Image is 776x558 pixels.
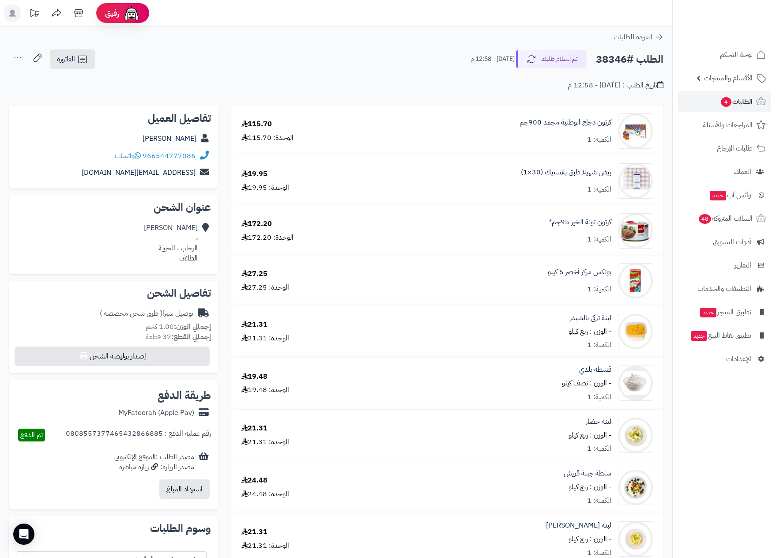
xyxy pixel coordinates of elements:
[618,314,653,349] img: 1676449250-dfaa00df-68fb-4c16-861d-002c722fb1d7-thumbnail-770x770-70-90x90.jpg
[16,288,211,298] h2: تفاصيل الشحن
[241,183,289,193] div: الوحدة: 19.95
[618,521,653,557] img: 1676371814-873f1c6c-82b2-4002-b5a7-2dc8957e7041-thumbnail-770x770-70-90x90.jpg
[678,208,771,229] a: السلات المتروكة48
[735,259,751,271] span: التقارير
[114,462,194,472] div: مصدر الزيارة: زيارة مباشرة
[579,365,611,375] a: قشطة بلدي
[587,234,611,245] div: الكمية: 1
[146,321,211,332] small: 1.00 كجم
[678,278,771,299] a: التطبيقات والخدمات
[678,161,771,182] a: العملاء
[678,325,771,346] a: تطبيق نقاط البيعجديد
[618,213,653,249] img: 1673379509-%D8%A7%D9%84%D8%AA%D9%82%D8%A7%D8%B7%20%D8%A7%D9%84%D9%88%D9%8A%D8%A8_10-1-2023_223635...
[241,437,289,447] div: الوحدة: 21.31
[618,418,653,453] img: 1676368783-35eb04f7-49e1-4730-863b-5db2c66d5f59-thumbnail-770x770-70-90x90.jpg
[587,548,611,558] div: الكمية: 1
[690,329,751,342] span: تطبيق نقاط البيع
[734,166,751,178] span: العملاء
[678,44,771,65] a: لوحة التحكم
[23,4,45,24] a: تحديثات المنصة
[587,444,611,454] div: الكمية: 1
[50,49,95,69] a: الفاتورة
[703,119,753,131] span: المراجعات والأسئلة
[726,353,751,365] span: الإعدادات
[564,468,611,479] a: سلطة جبنة قريش
[114,452,194,472] div: مصدر الطلب :الموقع الإلكتروني
[586,417,611,427] a: لبنة خضار
[241,385,289,395] div: الوحدة: 19.48
[700,308,716,317] span: جديد
[699,306,751,318] span: تطبيق المتجر
[241,489,289,499] div: الوحدة: 24.48
[618,263,653,298] img: 1753378877-IMG_4590-90x90.jpeg
[618,470,653,505] img: 1674505130-3dcb0239-ba77-4602-b5ba-8435906c3346-thumbnail-770x770-70-90x90.jpg
[596,50,663,68] h2: الطلب #38346
[143,133,196,144] a: [PERSON_NAME]
[241,333,289,343] div: الوحدة: 21.31
[562,378,611,388] small: - الوزن : نصف كيلو
[241,233,294,243] div: الوحدة: 172.20
[569,326,611,337] small: - الوزن : ربع كيلو
[241,320,267,330] div: 21.31
[587,185,611,195] div: الكمية: 1
[516,50,587,68] button: تم استلام طلبك
[66,429,211,441] div: رقم عملية الدفع : 0808557377465432866885
[15,347,210,366] button: إصدار بوليصة الشحن
[146,332,211,342] small: 37 قطعة
[16,113,211,124] h2: تفاصيل العميل
[587,135,611,145] div: الكمية: 1
[691,331,707,341] span: جديد
[678,231,771,253] a: أدوات التسويق
[570,313,611,323] a: لبنة تركي بالشيدر
[587,496,611,506] div: الكمية: 1
[618,366,653,401] img: 1676448047-%D9%84%D9%82%D8%B7%D8%A9%20%D8%A7%D9%84%D8%B4%D8%A7%D8%B4%D8%A9%202023-02-15%20105651-...
[587,340,611,350] div: الكمية: 1
[57,54,75,64] span: الفاتورة
[16,202,211,213] h2: عنوان الشحن
[82,167,196,178] a: [EMAIL_ADDRESS][DOMAIN_NAME]
[100,309,193,319] div: توصيل شبرا
[143,151,196,161] a: 966544777086
[549,217,611,227] a: كرتون تونة الخير 95جم*
[241,169,267,179] div: 19.95
[105,8,119,19] span: رفيق
[618,113,653,149] img: 1673896811-e26c5fd1-fb42-4874-aff7-c88b28c8c13a-thumbnail-500x500-70-90x90.jpeg
[521,167,611,177] a: بيض شهيلا طبق بلاستيك (30×1)
[678,114,771,136] a: المراجعات والأسئلة
[546,520,611,531] a: لبنة [PERSON_NAME]
[158,390,211,401] h2: طريقة الدفع
[697,283,751,295] span: التطبيقات والخدمات
[100,308,162,319] span: ( طرق شحن مخصصة )
[569,430,611,441] small: - الوزن : ربع كيلو
[174,321,211,332] strong: إجمالي الوزن:
[13,524,34,545] div: Open Intercom Messenger
[569,482,611,492] small: - الوزن : ربع كيلو
[144,223,198,263] div: [PERSON_NAME] ، الرحاب ، الحوية الطائف
[241,541,289,551] div: الوحدة: 21.31
[241,423,267,434] div: 21.31
[241,527,267,537] div: 21.31
[569,534,611,544] small: - الوزن : ربع كيلو
[241,283,289,293] div: الوحدة: 27.25
[704,72,753,84] span: الأقسام والمنتجات
[720,95,753,108] span: الطلبات
[717,142,753,155] span: طلبات الإرجاع
[568,80,663,90] div: تاريخ الطلب : [DATE] - 12:58 م
[118,408,194,418] div: MyFatoorah (Apple Pay)
[520,117,611,128] a: كرتون دجاج الوطنية مجمد 900جم
[548,267,611,277] a: بونكس مركز أخضر 5 كيلو
[614,32,652,42] span: العودة للطلبات
[587,392,611,402] div: الكمية: 1
[587,284,611,294] div: الكمية: 1
[709,189,751,201] span: وآتس آب
[16,523,211,534] h2: وسوم الطلبات
[115,151,141,161] span: واتساب
[241,475,267,486] div: 24.48
[20,430,43,440] span: تم الدفع
[241,133,294,143] div: الوحدة: 115.70
[241,269,267,279] div: 27.25
[614,32,663,42] a: العودة للطلبات
[678,348,771,369] a: الإعدادات
[721,97,731,107] span: 4
[159,479,210,499] button: استرداد المبلغ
